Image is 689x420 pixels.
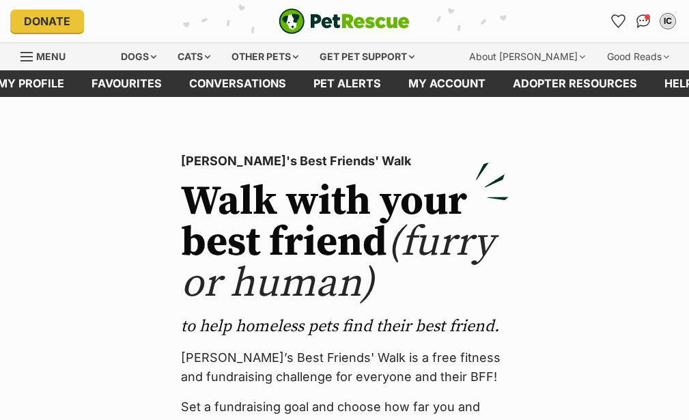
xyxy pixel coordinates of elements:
[181,182,509,305] h2: Walk with your best friend
[181,316,509,337] p: to help homeless pets find their best friend.
[597,43,679,70] div: Good Reads
[168,43,220,70] div: Cats
[499,70,651,97] a: Adopter resources
[222,43,308,70] div: Other pets
[181,348,509,387] p: [PERSON_NAME]’s Best Friends' Walk is a free fitness and fundraising challenge for everyone and t...
[632,10,654,32] a: Conversations
[395,70,499,97] a: My account
[181,217,494,309] span: (furry or human)
[608,10,630,32] a: Favourites
[175,70,300,97] a: conversations
[300,70,395,97] a: Pet alerts
[657,10,679,32] button: My account
[10,10,84,33] a: Donate
[608,10,679,32] ul: Account quick links
[111,43,166,70] div: Dogs
[310,43,424,70] div: Get pet support
[181,152,509,171] p: [PERSON_NAME]'s Best Friends' Walk
[460,43,595,70] div: About [PERSON_NAME]
[20,43,75,68] a: Menu
[279,8,410,34] a: PetRescue
[636,14,651,28] img: chat-41dd97257d64d25036548639549fe6c8038ab92f7586957e7f3b1b290dea8141.svg
[279,8,410,34] img: logo-e224e6f780fb5917bec1dbf3a21bbac754714ae5b6737aabdf751b685950b380.svg
[36,51,66,62] span: Menu
[78,70,175,97] a: Favourites
[661,14,675,28] div: IC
